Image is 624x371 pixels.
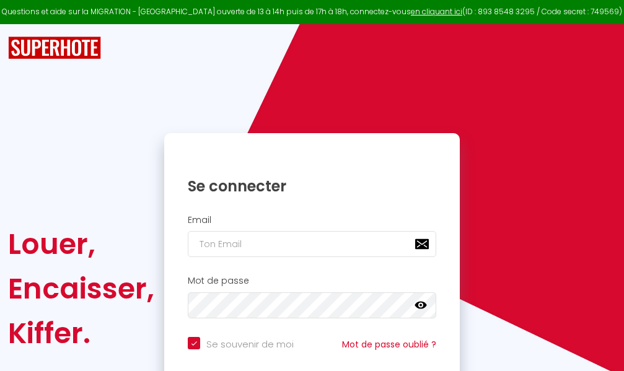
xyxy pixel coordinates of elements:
input: Ton Email [188,231,436,257]
div: Kiffer. [8,311,154,356]
img: SuperHote logo [8,37,101,59]
a: Mot de passe oublié ? [342,338,436,351]
div: Encaisser, [8,266,154,311]
h1: Se connecter [188,177,436,196]
h2: Mot de passe [188,276,436,286]
a: en cliquant ici [411,6,462,17]
div: Louer, [8,222,154,266]
h2: Email [188,215,436,225]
